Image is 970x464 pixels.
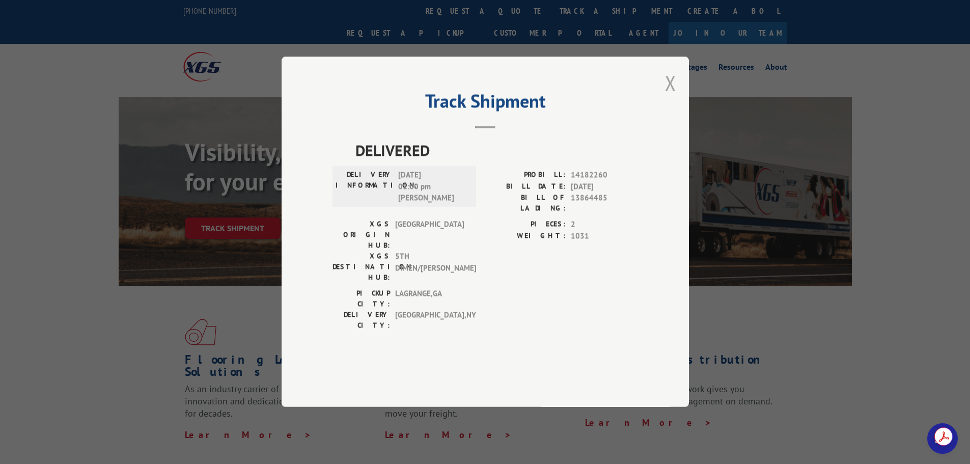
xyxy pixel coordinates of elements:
span: [GEOGRAPHIC_DATA] [395,219,464,251]
label: BILL DATE: [485,181,566,193]
label: PICKUP CITY: [332,288,390,310]
label: BILL OF LADING: [485,193,566,214]
button: Close modal [665,69,676,96]
span: 5TH DIMEN/[PERSON_NAME] [395,251,464,283]
label: XGS DESTINATION HUB: [332,251,390,283]
span: [DATE] [571,181,638,193]
span: 13864485 [571,193,638,214]
span: [GEOGRAPHIC_DATA] , NY [395,310,464,331]
span: LAGRANGE , GA [395,288,464,310]
div: Open chat [927,423,958,454]
label: PIECES: [485,219,566,231]
label: PROBILL: [485,170,566,181]
label: XGS ORIGIN HUB: [332,219,390,251]
span: [DATE] 01:00 pm [PERSON_NAME] [398,170,467,204]
label: WEIGHT: [485,230,566,242]
label: DELIVERY INFORMATION: [336,170,393,204]
span: 14182260 [571,170,638,181]
label: DELIVERY CITY: [332,310,390,331]
span: 1031 [571,230,638,242]
span: 2 [571,219,638,231]
span: DELIVERED [355,139,638,162]
h2: Track Shipment [332,94,638,113]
